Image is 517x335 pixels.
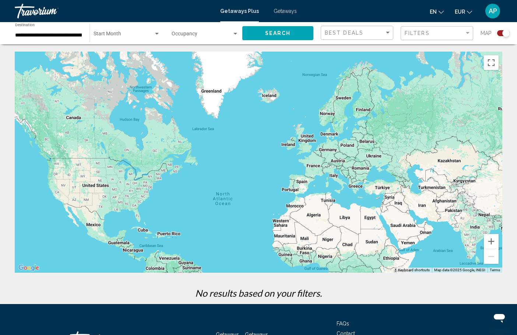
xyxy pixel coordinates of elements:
span: Map [481,28,492,38]
iframe: Button to launch messaging window [488,306,511,329]
button: User Menu [483,3,502,19]
a: Travorium [15,4,213,18]
button: Change currency [455,6,472,17]
span: Filters [405,30,430,36]
a: Terms [490,268,500,272]
a: Getaways [274,8,297,14]
img: Google [17,263,41,273]
span: AP [489,7,497,15]
button: Keyboard shortcuts [398,268,430,273]
span: en [430,9,437,15]
span: Map data ©2025 Google, INEGI [434,268,485,272]
button: Filter [401,26,473,41]
button: Search [242,26,313,40]
button: Change language [430,6,444,17]
a: Getaways Plus [220,8,259,14]
mat-select: Sort by [325,30,391,36]
a: FAQs [337,321,349,327]
button: Zoom out [484,249,499,264]
p: No results based on your filters. [11,287,506,299]
a: Open this area in Google Maps (opens a new window) [17,263,41,273]
span: EUR [455,9,465,15]
button: Toggle fullscreen view [484,55,499,70]
span: Search [265,31,291,36]
button: Zoom in [484,234,499,249]
span: Best Deals [325,30,363,36]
